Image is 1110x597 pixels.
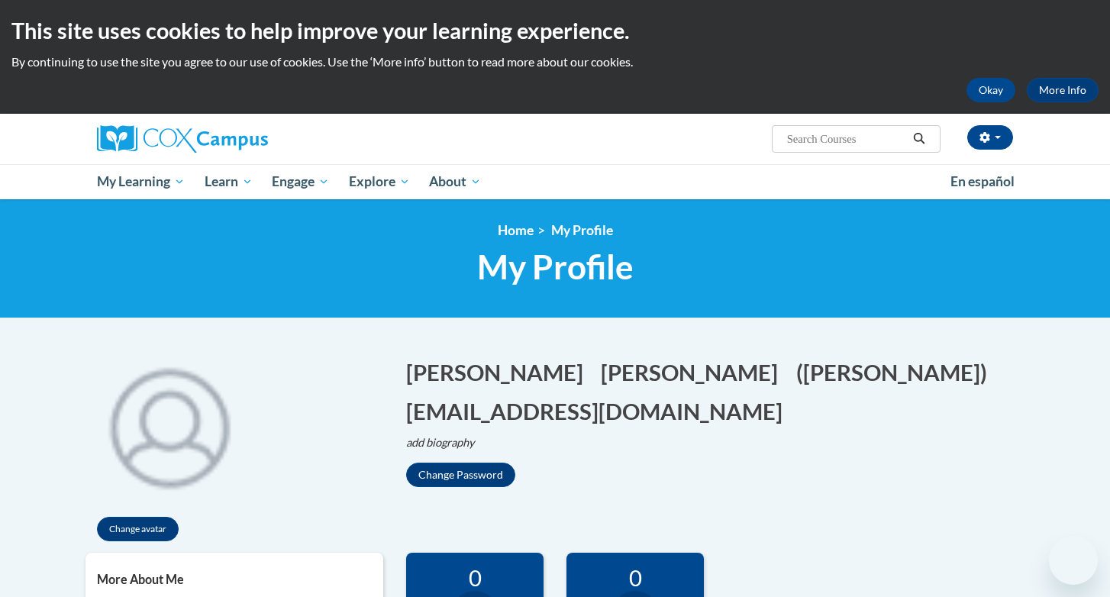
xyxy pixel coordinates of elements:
span: Engage [272,173,329,191]
a: En español [941,166,1024,198]
button: Change avatar [97,517,179,541]
a: Engage [262,164,339,199]
div: Click to change the profile picture [86,341,253,509]
a: Explore [339,164,420,199]
a: My Learning [87,164,195,199]
button: Search [908,130,931,148]
button: Okay [966,78,1015,102]
iframe: Button to launch messaging window [1049,536,1098,585]
h5: More About Me [97,572,372,586]
a: More Info [1027,78,1099,102]
div: 0 [418,564,532,591]
a: Learn [195,164,263,199]
button: Change Password [406,463,515,487]
img: profile avatar [86,341,253,509]
a: Home [498,222,534,238]
a: About [420,164,492,199]
p: By continuing to use the site you agree to our use of cookies. Use the ‘More info’ button to read... [11,53,1099,70]
img: Cox Campus [97,125,268,153]
div: Main menu [74,164,1036,199]
button: Edit last name [601,357,788,388]
span: Explore [349,173,410,191]
button: Account Settings [967,125,1013,150]
button: Edit email address [406,395,792,427]
button: Edit biography [406,434,487,451]
span: My Profile [477,247,634,287]
span: About [429,173,481,191]
input: Search Courses [786,130,908,148]
h2: This site uses cookies to help improve your learning experience. [11,15,1099,46]
span: My Profile [551,222,613,238]
span: En español [950,173,1015,189]
div: 0 [578,564,692,591]
span: Learn [205,173,253,191]
i: add biography [406,436,475,449]
button: Edit first name [406,357,593,388]
button: Edit screen name [796,357,997,388]
span: My Learning [97,173,185,191]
